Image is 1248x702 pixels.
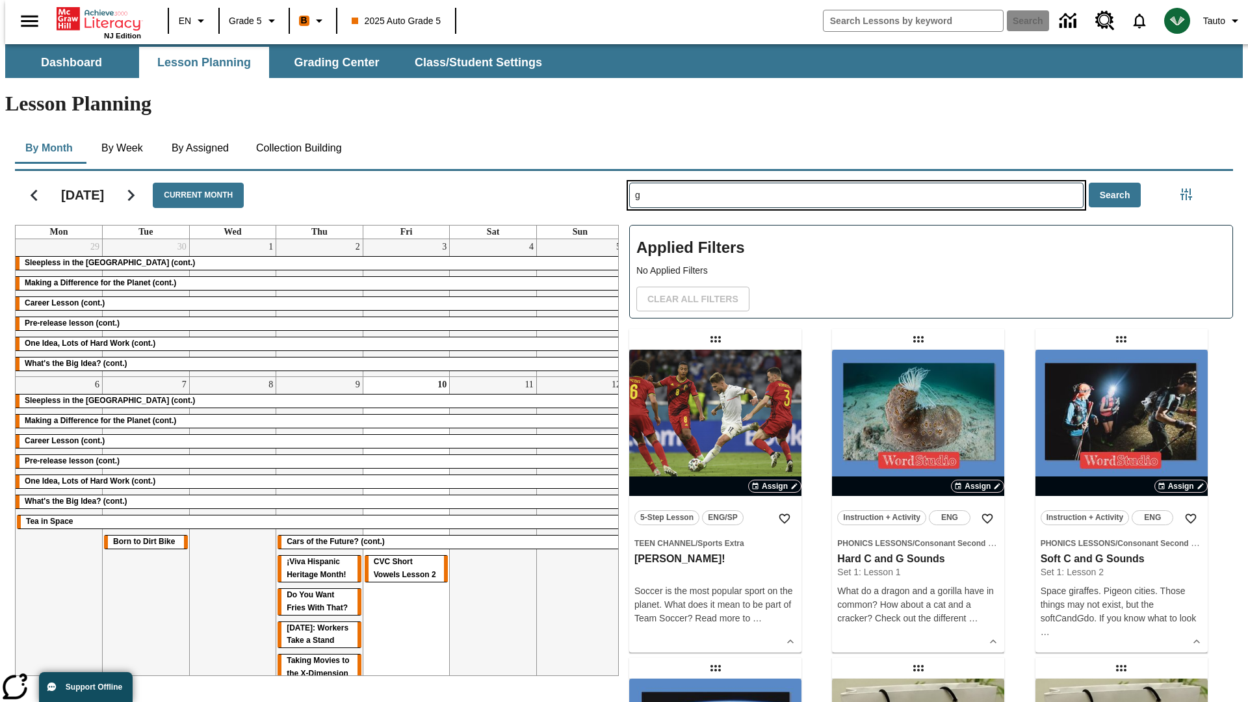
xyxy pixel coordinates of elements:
button: Support Offline [39,672,133,702]
div: What's the Big Idea? (cont.) [16,357,623,370]
span: ¡Viva Hispanic Heritage Month! [287,557,346,579]
h2: [DATE] [61,187,104,203]
button: Dashboard [6,47,136,78]
a: Tuesday [136,226,155,239]
span: … [968,613,978,623]
div: Pre-release lesson (cont.) [16,455,623,468]
button: Add to Favorites [1179,507,1202,530]
div: Tea in Space [17,515,622,528]
span: What's the Big Idea? (cont.) [25,359,127,368]
span: Consonant Second Sounds [1117,539,1219,548]
span: Cars of the Future? (cont.) [287,537,385,546]
button: 5-Step Lesson [634,510,699,525]
span: Pre-release lesson (cont.) [25,456,120,465]
span: Grading Center [294,55,379,70]
span: ENG [1144,511,1161,525]
a: October 2, 2025 [353,239,363,255]
button: Grading Center [272,47,402,78]
div: Draggable lesson: Beauty Takes Time [1111,658,1132,679]
div: Sleepless in the Animal Kingdom (cont.) [16,257,623,270]
a: October 4, 2025 [526,239,536,255]
td: September 30, 2025 [103,239,190,377]
div: Draggable lesson: Beauty Takes Time [908,658,929,679]
button: Add to Favorites [773,507,796,530]
em: G [1077,613,1084,623]
div: Do You Want Fries With That? [278,589,361,615]
span: Teen Channel [634,539,695,548]
td: October 10, 2025 [363,376,450,686]
span: Phonics Lessons [837,539,912,548]
div: Career Lesson (cont.) [16,297,623,310]
button: ENG/SP [702,510,744,525]
a: Friday [398,226,415,239]
button: Boost Class color is orange. Change class color [294,9,332,32]
div: Cars of the Future? (cont.) [278,536,623,549]
a: Wednesday [221,226,244,239]
button: Add to Favorites [976,507,999,530]
td: October 1, 2025 [189,239,276,377]
a: Resource Center, Will open in new tab [1087,3,1123,38]
a: Sunday [570,226,590,239]
a: September 29, 2025 [88,239,102,255]
a: Data Center [1052,3,1087,39]
a: October 11, 2025 [522,377,536,393]
div: Draggable lesson: G-O-O-A-L! [705,329,726,350]
button: ENG [1132,510,1173,525]
div: One Idea, Lots of Hard Work (cont.) [16,337,623,350]
span: Consonant Second Sounds [915,539,1017,548]
td: October 11, 2025 [450,376,537,686]
div: Sleepless in the Animal Kingdom (cont.) [16,395,623,408]
span: Do You Want Fries With That? [287,590,348,612]
h3: Hard C and G Sounds [837,552,999,566]
div: Taking Movies to the X-Dimension [278,655,361,681]
button: By Assigned [161,133,239,164]
a: Home [57,6,141,32]
a: Saturday [484,226,502,239]
span: Instruction + Activity [1046,511,1124,525]
span: Class/Student Settings [415,55,542,70]
button: Assign Choose Dates [748,480,801,493]
button: Class/Student Settings [404,47,552,78]
div: Labor Day: Workers Take a Stand [278,622,361,648]
span: What's the Big Idea? (cont.) [25,497,127,506]
span: Topic: Teen Channel/Sports Extra [634,536,796,550]
span: Assign [762,480,788,492]
span: Career Lesson (cont.) [25,436,105,445]
a: September 30, 2025 [175,239,189,255]
td: October 4, 2025 [450,239,537,377]
span: / [695,539,697,548]
td: October 2, 2025 [276,239,363,377]
td: October 9, 2025 [276,376,363,686]
button: Lesson Planning [139,47,269,78]
div: Soccer is the most popular sport on the planet. What does it mean to be part of Team Soccer? Read... [634,584,796,625]
span: Dashboard [41,55,102,70]
span: B [301,12,307,29]
span: Career Lesson (cont.) [25,298,105,307]
span: Assign [1168,480,1194,492]
span: Making a Difference for the Planet (cont.) [25,416,176,425]
button: Assign Choose Dates [1154,480,1208,493]
span: Sleepless in the Animal Kingdom (cont.) [25,396,195,405]
div: Home [57,5,141,40]
span: Support Offline [66,682,122,692]
td: October 3, 2025 [363,239,450,377]
a: October 1, 2025 [266,239,276,255]
p: Space giraffes. Pigeon cities. Those things may not exist, but the soft and do. If you know what ... [1041,584,1202,639]
a: Monday [47,226,71,239]
img: avatar image [1164,8,1190,34]
button: Show Details [983,632,1003,651]
span: Assign [965,480,991,492]
td: October 7, 2025 [103,376,190,686]
button: By Month [15,133,83,164]
span: NJ Edition [104,32,141,40]
button: By Week [90,133,155,164]
span: … [1041,627,1050,637]
button: Assign Choose Dates [951,480,1004,493]
div: Making a Difference for the Planet (cont.) [16,415,623,428]
div: One Idea, Lots of Hard Work (cont.) [16,475,623,488]
span: 2025 Auto Grade 5 [352,14,441,28]
div: lesson details [629,350,801,653]
a: October 7, 2025 [179,377,189,393]
span: … [753,613,762,623]
div: CVC Short Vowels Lesson 2 [365,556,448,582]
